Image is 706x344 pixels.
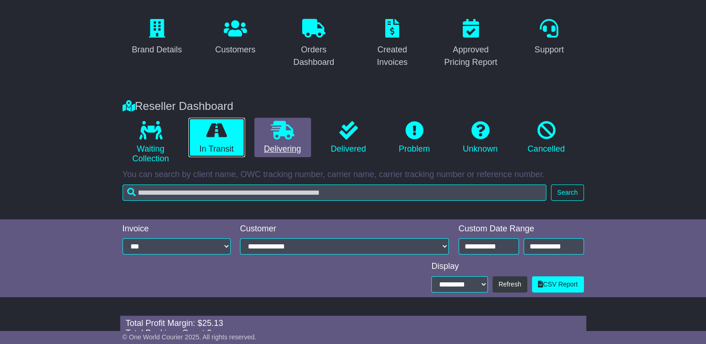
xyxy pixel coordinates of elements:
[123,118,179,167] a: Waiting Collection
[492,276,527,293] button: Refresh
[452,118,509,158] a: Unknown
[188,118,245,158] a: In Transit
[132,44,182,56] div: Brand Details
[123,224,231,234] div: Invoice
[240,224,449,234] div: Customer
[518,118,575,158] a: Cancelled
[123,333,257,341] span: © One World Courier 2025. All rights reserved.
[386,118,443,158] a: Problem
[254,118,311,158] a: Delivering
[285,44,343,69] div: Orders Dashboard
[209,16,261,59] a: Customers
[123,170,584,180] p: You can search by client name, OWC tracking number, carrier name, carrier tracking number or refe...
[320,118,377,158] a: Delivered
[207,328,212,338] span: 6
[431,261,583,272] div: Display
[202,319,223,328] span: 25.13
[126,16,188,59] a: Brand Details
[459,224,584,234] div: Custom Date Range
[532,276,584,293] a: CSV Report
[442,44,499,69] div: Approved Pricing Report
[551,185,583,201] button: Search
[528,16,570,59] a: Support
[126,328,581,338] div: Total Bookings Count:
[534,44,564,56] div: Support
[358,16,427,72] a: Created Invoices
[126,319,581,329] div: Total Profit Margin: $
[279,16,349,72] a: Orders Dashboard
[364,44,421,69] div: Created Invoices
[215,44,255,56] div: Customers
[436,16,505,72] a: Approved Pricing Report
[118,100,589,113] div: Reseller Dashboard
